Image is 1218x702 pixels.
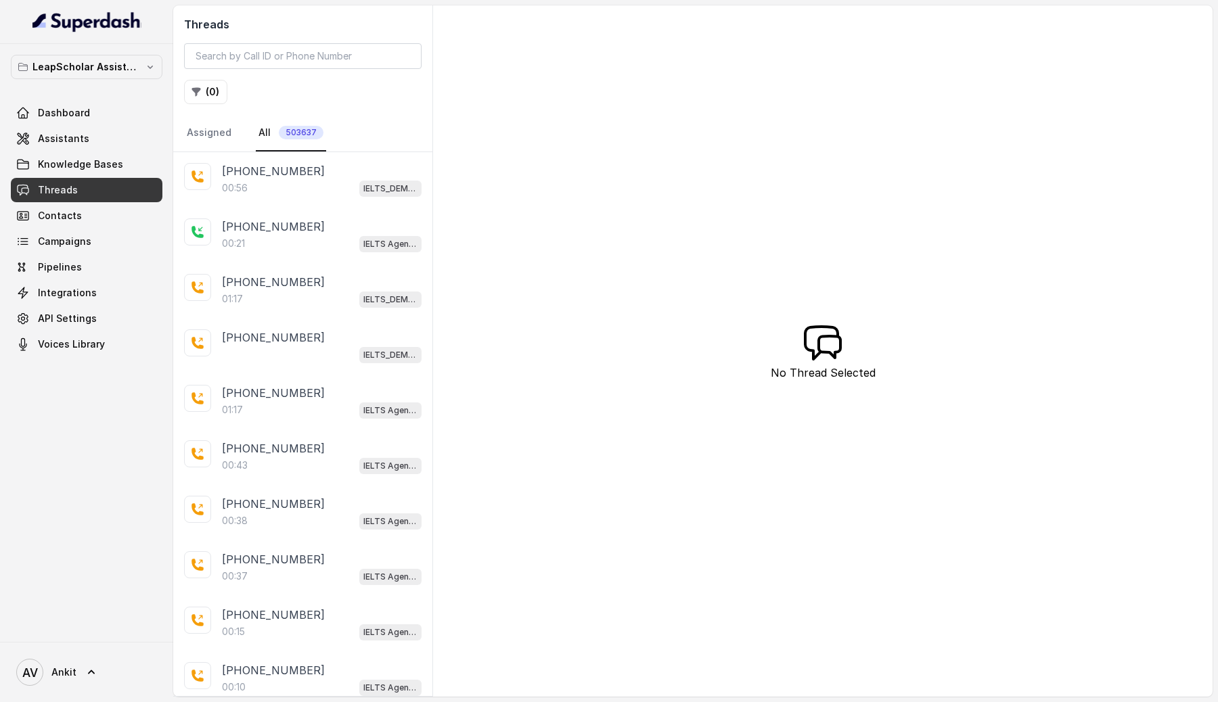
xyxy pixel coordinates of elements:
[363,237,418,251] p: IELTS Agent 2
[256,115,326,151] a: All503637
[363,681,418,695] p: IELTS Agent 2
[184,16,422,32] h2: Threads
[11,229,162,254] a: Campaigns
[11,204,162,228] a: Contacts
[222,292,243,306] p: 01:17
[363,515,418,528] p: IELTS Agent 2
[222,163,325,179] p: [PHONE_NUMBER]
[184,115,234,151] a: Assigned
[11,178,162,202] a: Threads
[11,653,162,691] a: Ankit
[363,293,418,306] p: IELTS_DEMO_gk (agent 1)
[11,101,162,125] a: Dashboard
[38,286,97,300] span: Integrations
[222,569,248,583] p: 00:37
[363,348,418,362] p: IELTS_DEMO_gk (agent 1)
[222,181,248,195] p: 00:56
[184,115,422,151] nav: Tabs
[51,665,76,679] span: Ankit
[222,607,325,623] p: [PHONE_NUMBER]
[222,385,325,401] p: [PHONE_NUMBER]
[222,625,245,638] p: 00:15
[363,182,418,195] p: IELTS_DEMO_gk (agent 1)
[363,626,418,639] p: IELTS Agent 2
[38,158,123,171] span: Knowledge Bases
[279,126,323,139] span: 503637
[38,312,97,325] span: API Settings
[22,665,38,680] text: AV
[11,126,162,151] a: Assistants
[222,551,325,567] p: [PHONE_NUMBER]
[222,440,325,457] p: [PHONE_NUMBER]
[363,570,418,584] p: IELTS Agent 2
[222,274,325,290] p: [PHONE_NUMBER]
[363,404,418,417] p: IELTS Agent 2
[11,152,162,177] a: Knowledge Bases
[38,106,90,120] span: Dashboard
[222,662,325,678] p: [PHONE_NUMBER]
[222,403,243,417] p: 01:17
[11,306,162,331] a: API Settings
[222,680,246,694] p: 00:10
[184,80,227,104] button: (0)
[38,260,82,274] span: Pipelines
[222,218,325,235] p: [PHONE_NUMBER]
[38,235,91,248] span: Campaigns
[32,59,141,75] p: LeapScholar Assistant
[222,459,248,472] p: 00:43
[11,255,162,279] a: Pipelines
[184,43,422,69] input: Search by Call ID or Phone Number
[222,496,325,512] p: [PHONE_NUMBER]
[11,332,162,356] a: Voices Library
[222,237,245,250] p: 00:21
[38,183,78,197] span: Threads
[38,337,105,351] span: Voices Library
[38,209,82,223] span: Contacts
[11,55,162,79] button: LeapScholar Assistant
[222,514,248,528] p: 00:38
[32,11,141,32] img: light.svg
[11,281,162,305] a: Integrations
[363,459,418,473] p: IELTS Agent 2
[222,329,325,346] p: [PHONE_NUMBER]
[771,365,876,381] p: No Thread Selected
[38,132,89,145] span: Assistants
